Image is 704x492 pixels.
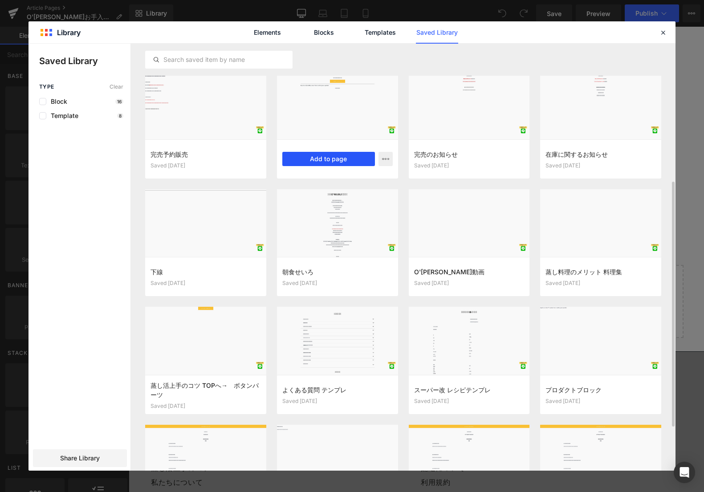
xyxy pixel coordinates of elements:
[45,30,139,92] img: ミニせいろ ９㎝
[22,356,283,366] summary: MENU
[151,150,261,159] h3: 完売予約販売
[545,385,656,394] h3: プロダクトブロック
[545,150,656,159] h3: 在庫に関するお知らせ
[414,267,525,276] h3: O'[PERSON_NAME]動画
[674,462,695,483] div: Open Intercom Messenger
[22,435,81,448] a: 蒸し活上手のコツ
[292,421,381,434] a: 商品の返品・交換について
[164,94,281,126] a: 耐熱ガラス容器「[PERSON_NAME] BOWL」
[282,267,393,276] h3: 朝食せいろ
[416,21,458,44] a: Saved Library
[22,392,110,405] a: 商品(O'[PERSON_NAME])
[75,130,109,143] span: ¥1,580.00
[292,358,332,366] p: INFORMATION
[206,130,240,143] span: ¥1,280.00
[59,94,126,126] a: ミニせいろ ９㎝
[292,435,337,448] a: 配送について
[292,392,381,405] a: 特定商取引法に基づく表記
[60,454,100,463] span: Share Library
[545,267,656,276] h3: 蒸し料理のメリット 料理集
[22,377,45,390] a: ホーム
[184,142,261,165] button: カートに入れる
[46,112,78,119] span: Template
[414,385,525,394] h3: スーパー改 レシピテンプレ
[545,280,656,286] div: Saved [DATE]
[151,280,261,286] div: Saved [DATE]
[22,464,74,477] a: ギフトについて
[545,398,656,404] div: Saved [DATE]
[414,398,525,404] div: Saved [DATE]
[292,449,321,463] a: 利用規約
[204,259,284,277] a: Explore Blocks
[414,163,525,169] div: Saved [DATE]
[151,403,261,409] div: Saved [DATE]
[303,21,345,44] a: Blocks
[22,358,39,366] p: MENU
[35,284,541,290] p: or Drag & Drop elements from left sidebar
[291,259,371,277] a: Add Single Section
[22,421,67,434] a: 蒸し活レシピ
[414,150,525,159] h3: 完売のお知らせ
[545,163,656,169] div: Saved [DATE]
[151,267,261,276] h3: 下線
[282,152,375,166] button: Add to page
[359,21,402,44] a: Templates
[39,84,54,90] span: Type
[176,30,269,92] img: 耐熱ガラス容器「MUSU BOWL」
[110,84,123,90] span: Clear
[198,148,247,160] span: カートに入れる
[282,385,393,394] h3: よくある質問 テンプレ
[292,377,329,390] a: 法人様窓口
[282,398,393,404] div: Saved [DATE]
[39,54,130,68] p: Saved Library
[282,280,393,286] div: Saved [DATE]
[414,280,525,286] div: Saved [DATE]
[246,21,289,44] a: Elements
[292,406,351,419] a: 個人情報保護方針
[151,163,261,169] div: Saved [DATE]
[22,406,134,419] a: O′[PERSON_NAME]追加購入一覧
[115,99,123,104] p: 16
[54,142,131,165] button: カートに入れる
[22,449,74,463] a: 私たちについて
[146,54,292,65] input: Search saved item by name
[46,98,67,105] span: Block
[117,113,123,118] p: 8
[151,381,261,399] h3: 蒸し活上手のコツ TOPへ→ ボタンパーツ
[68,148,117,160] span: カートに入れる
[292,356,553,366] summary: INFORMATION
